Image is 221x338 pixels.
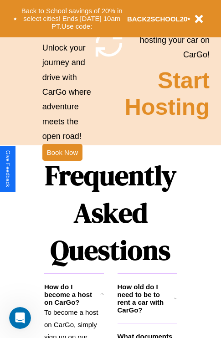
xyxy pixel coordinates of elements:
[125,67,210,120] h2: Start Hosting
[17,5,127,33] button: Back to School savings of 20% in select cities! Ends [DATE] 10am PT.Use code:
[118,283,175,314] h3: How old do I need to be to rent a car with CarGo?
[5,150,11,187] div: Give Feedback
[42,144,82,161] button: Book Now
[44,152,177,273] h1: Frequently Asked Questions
[9,307,31,329] iframe: Intercom live chat
[127,15,188,23] b: BACK2SCHOOL20
[42,41,93,144] p: Unlock your journey and drive with CarGo where adventure meets the open road!
[44,283,100,306] h3: How do I become a host on CarGo?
